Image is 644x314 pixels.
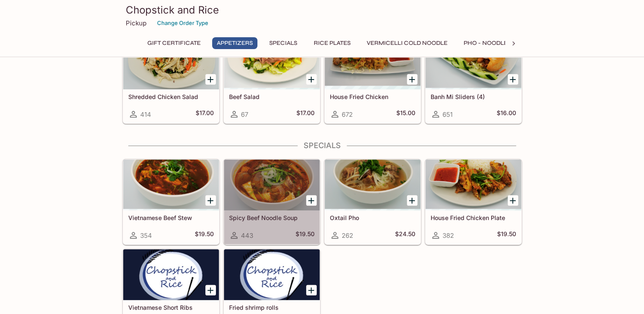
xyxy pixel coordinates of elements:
[296,109,315,119] h5: $17.00
[224,159,320,245] a: Spicy Beef Noodle Soup443$19.50
[229,214,315,221] h5: Spicy Beef Noodle Soup
[196,109,214,119] h5: $17.00
[123,39,219,89] div: Shredded Chicken Salad
[342,231,353,240] span: 262
[123,159,219,245] a: Vietnamese Beef Stew354$19.50
[442,231,454,240] span: 382
[306,285,317,295] button: Add Fried shrimp rolls
[224,160,320,210] div: Spicy Beef Noodle Soup
[426,160,521,210] div: House Fried Chicken Plate
[306,195,317,206] button: Add Spicy Beef Noodle Soup
[128,93,214,100] h5: Shredded Chicken Salad
[325,39,420,89] div: House Fried Chicken
[497,230,516,240] h5: $19.50
[508,74,518,85] button: Add Banh Mi Sliders (4)
[224,249,320,300] div: Fried shrimp rolls
[123,249,219,300] div: Vietnamese Short Ribs
[126,3,519,17] h3: Chopstick and Rice
[229,93,315,100] h5: Beef Salad
[324,159,421,245] a: Oxtail Pho262$24.50
[407,195,417,206] button: Add Oxtail Pho
[395,230,415,240] h5: $24.50
[309,37,355,49] button: Rice Plates
[123,160,219,210] div: Vietnamese Beef Stew
[306,74,317,85] button: Add Beef Salad
[508,195,518,206] button: Add House Fried Chicken Plate
[126,19,146,27] p: Pickup
[122,141,522,150] h4: Specials
[128,304,214,311] h5: Vietnamese Short Ribs
[362,37,452,49] button: Vermicelli Cold Noodle
[324,38,421,124] a: House Fried Chicken672$15.00
[330,214,415,221] h5: Oxtail Pho
[431,214,516,221] h5: House Fried Chicken Plate
[205,195,216,206] button: Add Vietnamese Beef Stew
[212,37,257,49] button: Appetizers
[459,37,530,49] button: Pho - Noodle Soup
[425,159,522,245] a: House Fried Chicken Plate382$19.50
[123,38,219,124] a: Shredded Chicken Salad414$17.00
[224,38,320,124] a: Beef Salad67$17.00
[128,214,214,221] h5: Vietnamese Beef Stew
[140,231,152,240] span: 354
[153,17,212,30] button: Change Order Type
[325,160,420,210] div: Oxtail Pho
[241,231,253,240] span: 443
[205,74,216,85] button: Add Shredded Chicken Salad
[296,230,315,240] h5: $19.50
[407,74,417,85] button: Add House Fried Chicken
[195,230,214,240] h5: $19.50
[140,110,151,118] span: 414
[342,110,353,118] span: 672
[224,39,320,89] div: Beef Salad
[205,285,216,295] button: Add Vietnamese Short Ribs
[425,38,522,124] a: Banh Mi Sliders (4)651$16.00
[330,93,415,100] h5: House Fried Chicken
[431,93,516,100] h5: Banh Mi Sliders (4)
[442,110,453,118] span: 651
[143,37,205,49] button: Gift Certificate
[264,37,302,49] button: Specials
[241,110,248,118] span: 67
[396,109,415,119] h5: $15.00
[426,39,521,89] div: Banh Mi Sliders (4)
[497,109,516,119] h5: $16.00
[229,304,315,311] h5: Fried shrimp rolls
